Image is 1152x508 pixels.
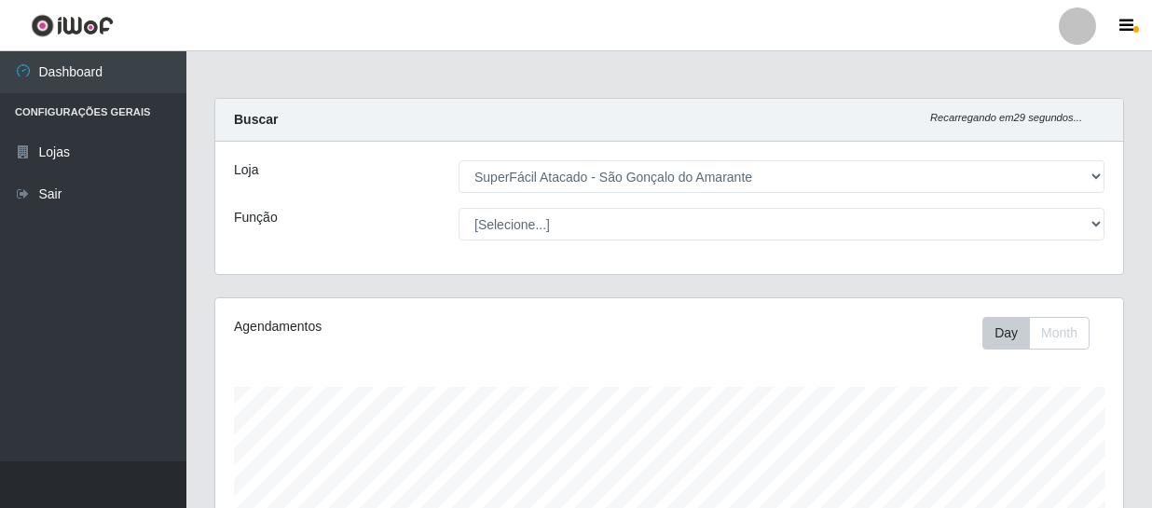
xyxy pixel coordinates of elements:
div: Agendamentos [234,317,581,336]
div: First group [982,317,1090,350]
button: Month [1029,317,1090,350]
img: CoreUI Logo [31,14,114,37]
label: Loja [234,160,258,180]
button: Day [982,317,1030,350]
i: Recarregando em 29 segundos... [930,112,1082,123]
strong: Buscar [234,112,278,127]
label: Função [234,208,278,227]
div: Toolbar with button groups [982,317,1104,350]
